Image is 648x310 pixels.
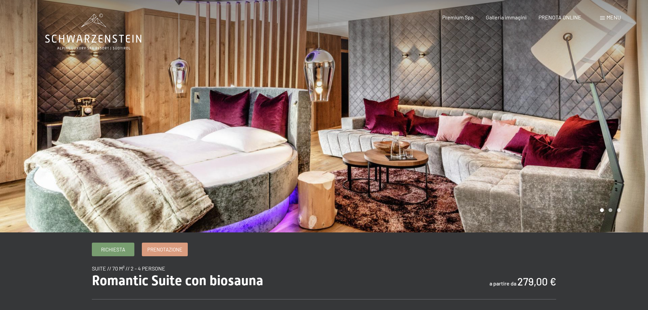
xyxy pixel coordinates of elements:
a: Richiesta [92,243,134,256]
span: suite // 70 m² // 2 - 4 persone [92,265,165,272]
a: Premium Spa [442,14,473,20]
span: Richiesta [101,246,125,253]
span: Prenotazione [147,246,182,253]
b: 279,00 € [517,275,556,288]
span: Menu [607,14,621,20]
a: PRENOTA ONLINE [538,14,581,20]
span: a partire da [489,280,516,287]
a: Galleria immagini [486,14,527,20]
span: Romantic Suite con biosauna [92,273,263,289]
a: Prenotazione [142,243,187,256]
